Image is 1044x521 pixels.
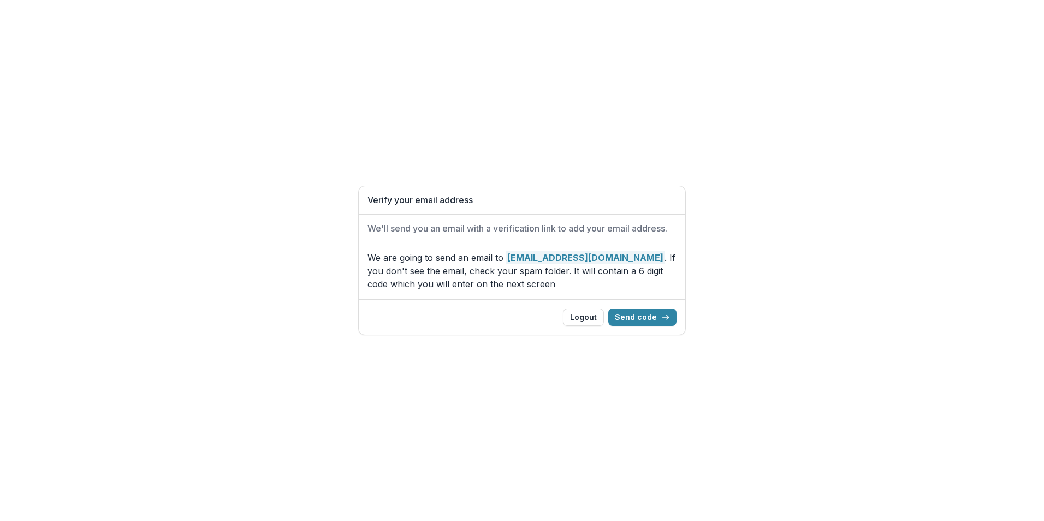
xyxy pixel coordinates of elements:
[563,309,604,326] button: Logout
[608,309,677,326] button: Send code
[367,251,677,291] p: We are going to send an email to . If you don't see the email, check your spam folder. It will co...
[506,251,665,264] strong: [EMAIL_ADDRESS][DOMAIN_NAME]
[367,195,677,205] h1: Verify your email address
[367,223,677,234] h2: We'll send you an email with a verification link to add your email address.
